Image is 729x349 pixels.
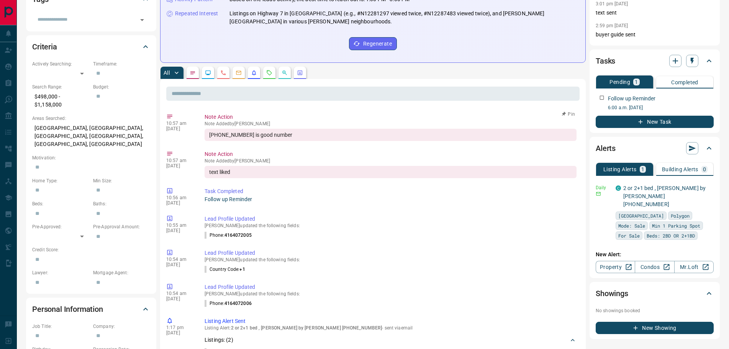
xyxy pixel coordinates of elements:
[596,184,611,191] p: Daily
[205,336,233,344] p: Listings: ( 2 )
[231,325,382,331] span: 2 or 2+1 bed , [PERSON_NAME] by [PERSON_NAME] [PHONE_NUMBER]
[32,122,150,151] p: [GEOGRAPHIC_DATA], [GEOGRAPHIC_DATA], [GEOGRAPHIC_DATA], [GEOGRAPHIC_DATA], [GEOGRAPHIC_DATA], [G...
[618,212,664,220] span: [GEOGRAPHIC_DATA]
[236,70,242,76] svg: Emails
[205,187,577,195] p: Task Completed
[635,261,674,273] a: Condos
[32,41,57,53] h2: Criteria
[609,79,630,85] p: Pending
[32,90,89,111] p: $498,000 - $1,158,000
[32,154,150,161] p: Motivation:
[674,261,714,273] a: Mr.Loft
[229,10,579,26] p: Listings on Highway 7 in [GEOGRAPHIC_DATA] (e.g., #N12281297 viewed twice, #N12287483 viewed twic...
[205,150,577,158] p: Note Action
[224,233,252,238] span: 4164072005
[32,200,89,207] p: Beds:
[603,167,637,172] p: Listing Alerts
[266,70,272,76] svg: Requests
[166,257,193,262] p: 10:54 am
[32,300,150,318] div: Personal Information
[166,126,193,131] p: [DATE]
[166,262,193,267] p: [DATE]
[205,317,577,325] p: Listing Alert Sent
[205,129,577,141] div: [PHONE_NUMBER] is good number
[166,296,193,301] p: [DATE]
[205,325,577,331] p: Listing Alert : - sent via email
[623,185,706,207] a: 2 or 2+1 bed , [PERSON_NAME] by [PERSON_NAME] [PHONE_NUMBER]
[166,223,193,228] p: 10:55 am
[239,267,245,272] span: +1
[652,222,700,229] span: Min 1 Parking Spot
[166,291,193,296] p: 10:54 am
[647,232,695,239] span: Beds: 2BD OR 2+1BD
[93,84,150,90] p: Budget:
[166,330,193,336] p: [DATE]
[166,325,193,330] p: 1:17 pm
[32,38,150,56] div: Criteria
[205,223,577,228] p: [PERSON_NAME] updated the following fields:
[32,61,89,67] p: Actively Searching:
[596,1,628,7] p: 3:01 pm [DATE]
[93,61,150,67] p: Timeframe:
[618,232,640,239] span: For Sale
[662,167,698,172] p: Building Alerts
[349,37,397,50] button: Regenerate
[166,228,193,233] p: [DATE]
[205,283,577,291] p: Lead Profile Updated
[164,70,170,75] p: All
[166,158,193,163] p: 10:57 am
[220,70,226,76] svg: Calls
[166,163,193,169] p: [DATE]
[93,269,150,276] p: Mortgage Agent:
[205,121,577,126] p: Note Added by [PERSON_NAME]
[32,223,89,230] p: Pre-Approved:
[205,215,577,223] p: Lead Profile Updated
[596,191,601,197] svg: Email
[205,249,577,257] p: Lead Profile Updated
[635,79,638,85] p: 1
[166,121,193,126] p: 10:57 am
[205,266,245,273] p: Country Code :
[557,111,580,118] button: Pin
[596,55,615,67] h2: Tasks
[32,303,103,315] h2: Personal Information
[32,177,89,184] p: Home Type:
[205,300,252,307] p: Phone :
[166,200,193,206] p: [DATE]
[205,113,577,121] p: Note Action
[596,23,628,28] p: 2:59 pm [DATE]
[93,177,150,184] p: Min Size:
[205,166,577,178] div: text liked
[671,212,690,220] span: Polygon
[596,284,714,303] div: Showings
[190,70,196,76] svg: Notes
[596,31,714,39] p: buyer guide sent
[32,323,89,330] p: Job Title:
[297,70,303,76] svg: Agent Actions
[205,195,577,203] p: Follow up Reminder
[205,232,252,239] p: Phone :
[205,257,577,262] p: [PERSON_NAME] updated the following fields:
[251,70,257,76] svg: Listing Alerts
[166,195,193,200] p: 10:56 am
[596,9,714,17] p: text sent
[608,95,655,103] p: Follow up Reminder
[205,158,577,164] p: Note Added by [PERSON_NAME]
[32,84,89,90] p: Search Range:
[616,185,621,191] div: condos.ca
[224,301,252,306] span: 4164072006
[32,269,89,276] p: Lawyer:
[671,80,698,85] p: Completed
[93,223,150,230] p: Pre-Approval Amount:
[32,246,150,253] p: Credit Score:
[596,142,616,154] h2: Alerts
[596,52,714,70] div: Tasks
[93,200,150,207] p: Baths:
[205,70,211,76] svg: Lead Browsing Activity
[596,116,714,128] button: New Task
[282,70,288,76] svg: Opportunities
[93,323,150,330] p: Company:
[641,167,644,172] p: 1
[596,261,635,273] a: Property
[175,10,218,18] p: Repeated Interest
